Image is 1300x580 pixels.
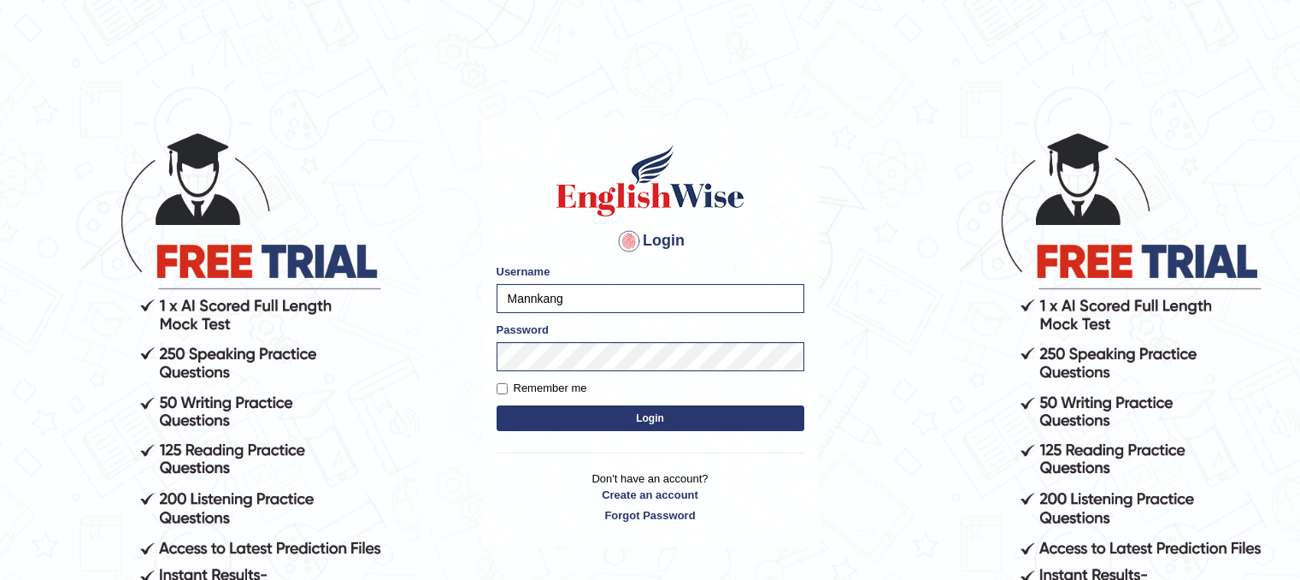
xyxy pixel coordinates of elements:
label: Remember me [497,380,587,397]
input: Remember me [497,383,508,394]
label: Username [497,263,550,280]
h4: Login [497,228,804,255]
button: Login [497,405,804,431]
img: Logo of English Wise sign in for intelligent practice with AI [553,142,748,219]
p: Don't have an account? [497,471,804,524]
label: Password [497,322,549,338]
a: Create an account [497,487,804,503]
a: Forgot Password [497,507,804,524]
